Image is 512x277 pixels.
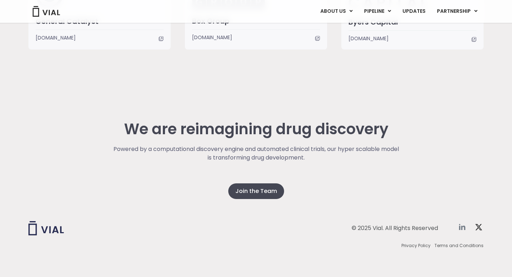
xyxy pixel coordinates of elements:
[192,33,320,41] a: [DOMAIN_NAME]
[431,5,483,17] a: PARTNERSHIPMenu Toggle
[36,34,76,42] span: [DOMAIN_NAME]
[192,33,232,41] span: [DOMAIN_NAME]
[358,5,396,17] a: PIPELINEMenu Toggle
[434,242,484,249] a: Terms and Conditions
[315,5,358,17] a: ABOUT USMenu Toggle
[348,35,389,42] span: [DOMAIN_NAME]
[28,221,64,235] img: Vial logo wih "Vial" spelled out
[401,242,431,249] a: Privacy Policy
[112,121,400,138] h2: We are reimagining drug discovery
[36,34,164,42] a: [DOMAIN_NAME]
[352,224,438,232] div: © 2025 Vial. All Rights Reserved
[228,183,284,199] a: Join the Team
[397,5,431,17] a: UPDATES
[32,6,60,17] img: Vial Logo
[192,16,320,26] h3: Box Group
[235,187,277,195] span: Join the Team
[36,17,164,26] h3: General Catalyst
[112,145,400,162] p: Powered by a computational discovery engine and automated clinical trials, our hyper scalable mod...
[348,35,476,42] a: [DOMAIN_NAME]
[348,17,476,27] h3: Byers Capital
